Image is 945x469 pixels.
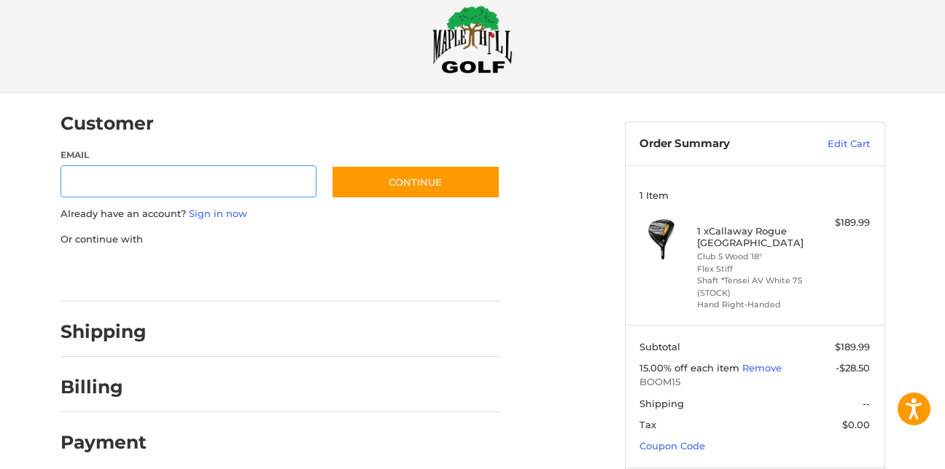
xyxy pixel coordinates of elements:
h4: 1 x Callaway Rogue [GEOGRAPHIC_DATA] [697,225,809,249]
li: Shaft *Tensei AV White 75 (STOCK) [697,275,809,299]
p: Already have an account? [61,207,500,221]
span: -- [863,398,870,409]
span: Tax [639,419,656,430]
div: $189.99 [812,216,870,230]
span: Shipping [639,398,684,409]
span: $0.00 [842,419,870,430]
h2: Billing [61,376,146,398]
h3: Order Summary [639,137,796,151]
span: Subtotal [639,341,680,352]
a: Remove [742,362,782,374]
img: Maple Hill Golf [432,5,513,74]
span: -$28.50 [836,362,870,374]
a: Sign in now [189,208,247,219]
iframe: Google Customer Reviews [825,430,945,469]
span: BOOM15 [639,375,870,390]
a: Coupon Code [639,440,705,452]
li: Hand Right-Handed [697,299,809,311]
iframe: PayPal-venmo [303,261,412,287]
iframe: PayPal-paylater [179,261,289,287]
h3: 1 Item [639,189,870,201]
span: $189.99 [835,341,870,352]
p: Or continue with [61,232,500,247]
span: 15.00% off each item [639,362,742,374]
h2: Payment [61,431,147,454]
h2: Customer [61,112,154,135]
a: Edit Cart [796,137,870,151]
h2: Shipping [61,320,147,343]
button: Continue [331,165,500,199]
li: Club 5 Wood 18° [697,251,809,263]
li: Flex Stiff [697,263,809,275]
label: Email [61,149,317,162]
iframe: PayPal-paypal [55,261,165,287]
